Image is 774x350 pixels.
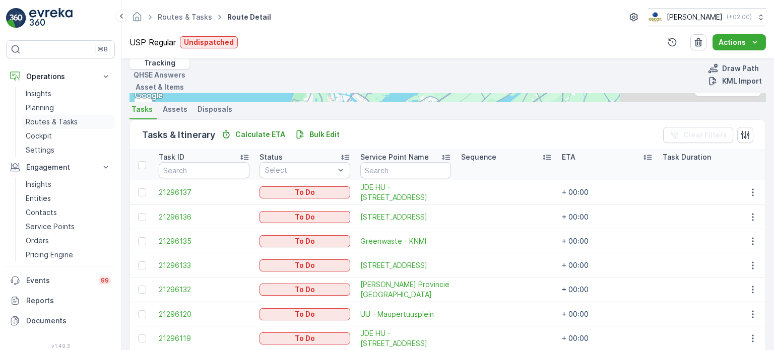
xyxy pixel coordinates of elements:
[26,103,54,113] p: Planning
[26,296,111,306] p: Reports
[159,333,249,343] span: 21296119
[26,275,93,286] p: Events
[22,205,115,220] a: Contacts
[562,152,575,162] p: ETA
[557,205,658,229] td: + 00:00
[159,309,249,319] a: 21296120
[648,12,663,23] img: basis-logo_rgb2x.png
[360,212,451,222] span: [STREET_ADDRESS]
[130,38,176,47] p: USP Regular
[360,260,451,270] a: JDE HU - Padualaan 97 en 99
[136,82,184,92] p: Asset & Items
[295,333,315,343] p: To Do
[295,260,315,270] p: To Do
[260,284,350,296] button: To Do
[159,285,249,295] a: 21296132
[98,45,108,53] p: ⌘B
[260,235,350,247] button: To Do
[159,236,249,246] a: 21296135
[163,104,187,114] span: Assets
[159,162,249,178] input: Search
[704,62,763,75] button: Draw Path
[101,276,109,285] p: 99
[663,152,711,162] p: Task Duration
[360,152,429,162] p: Service Point Name
[6,66,115,87] button: Operations
[6,311,115,331] a: Documents
[180,36,238,48] button: Undispatched
[260,152,283,162] p: Status
[667,12,723,22] p: [PERSON_NAME]
[360,279,451,300] span: [PERSON_NAME] Provincie [GEOGRAPHIC_DATA]
[159,212,249,222] a: 21296136
[557,229,658,253] td: + 00:00
[360,162,451,178] input: Search
[291,128,344,141] button: Bulk Edit
[295,309,315,319] p: To Do
[132,89,165,102] img: Google
[138,261,146,269] div: Toggle Row Selected
[265,165,335,175] p: Select
[6,343,115,349] span: v 1.49.3
[260,259,350,271] button: To Do
[138,286,146,294] div: Toggle Row Selected
[26,131,52,141] p: Cockpit
[6,270,115,291] a: Events99
[557,302,658,326] td: + 00:00
[26,117,78,127] p: Routes & Tasks
[260,308,350,320] button: To Do
[159,260,249,270] a: 21296133
[557,253,658,277] td: + 00:00
[683,130,727,140] p: Clear Filters
[22,87,115,101] a: Insights
[138,237,146,245] div: Toggle Row Selected
[26,207,57,218] p: Contacts
[158,13,212,21] a: Routes & Tasks
[360,212,451,222] a: JDE HU - Padualaan 101
[360,236,451,246] a: Greenwaste - KNMI
[134,70,185,80] p: QHSE Answers
[159,152,184,162] p: Task ID
[26,193,51,203] p: Entities
[159,187,249,197] a: 21296137
[360,182,451,202] span: JDE HU - [STREET_ADDRESS]
[26,89,51,99] p: Insights
[260,186,350,198] button: To Do
[295,236,315,246] p: To Do
[26,250,73,260] p: Pricing Engine
[260,332,350,344] button: To Do
[295,212,315,222] p: To Do
[704,75,766,87] button: KML Import
[144,58,175,68] p: Tracking
[132,89,165,102] a: Open this area in Google Maps (opens a new window)
[26,162,95,172] p: Engagement
[225,12,273,22] span: Route Detail
[360,309,451,319] a: UU - Maupertuusplein
[235,129,285,139] p: Calculate ETA
[22,115,115,129] a: Routes & Tasks
[557,277,658,302] td: + 00:00
[138,188,146,196] div: Toggle Row Selected
[22,143,115,157] a: Settings
[360,328,451,348] a: JDE HU - Heidelberglaan 15
[557,180,658,205] td: + 00:00
[26,222,75,232] p: Service Points
[309,129,340,139] p: Bulk Edit
[142,128,215,142] p: Tasks & Itinerary
[26,316,111,326] p: Documents
[217,128,289,141] button: Calculate ETA
[26,236,49,246] p: Orders
[360,328,451,348] span: JDE HU - [STREET_ADDRESS]
[260,211,350,223] button: To Do
[26,72,95,82] p: Operations
[648,8,766,26] button: [PERSON_NAME](+02:00)
[663,127,733,143] button: Clear Filters
[22,177,115,191] a: Insights
[360,182,451,202] a: JDE HU - Bolognalaan 101
[22,101,115,115] a: Planning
